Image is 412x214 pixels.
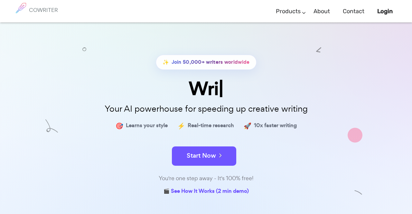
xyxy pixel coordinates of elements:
[29,7,58,13] h6: COWRITER
[314,2,330,21] a: About
[126,121,168,130] span: Learns your style
[343,2,364,21] a: Contact
[172,58,250,67] span: Join 50,000+ writers worldwide
[172,146,236,166] button: Start Now
[377,8,393,15] b: Login
[163,58,169,67] span: ✨
[377,2,393,21] a: Login
[45,174,367,183] div: You're one step away - It's 100% free!
[116,121,123,130] span: 🎯
[164,187,249,197] a: 🎬 See How It Works (2 min demo)
[254,121,297,130] span: 10x faster writing
[276,2,301,21] a: Products
[45,79,367,98] div: Wri
[45,102,367,116] p: Your AI powerhouse for speeding up creative writing
[244,121,251,130] span: 🚀
[188,121,234,130] span: Real-time research
[177,121,185,130] span: ⚡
